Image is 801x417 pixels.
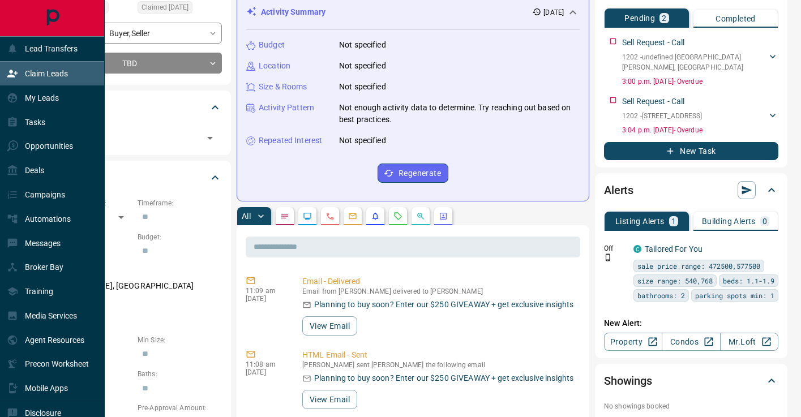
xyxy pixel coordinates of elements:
[261,6,325,18] p: Activity Summary
[671,217,676,225] p: 1
[622,96,685,108] p: Sell Request - Call
[604,317,778,329] p: New Alert:
[716,15,756,23] p: Completed
[622,109,778,123] div: 1202 -[STREET_ADDRESS]
[242,212,251,220] p: All
[604,181,633,199] h2: Alerts
[348,212,357,221] svg: Emails
[604,177,778,204] div: Alerts
[48,301,222,311] p: Motivation:
[637,260,760,272] span: sale price range: 472500,577500
[695,290,774,301] span: parking spots min: 1
[302,390,357,409] button: View Email
[622,76,778,87] p: 3:00 p.m. [DATE] - Overdue
[48,23,222,44] div: Buyer , Seller
[371,212,380,221] svg: Listing Alerts
[622,52,767,72] p: 1202 - undefined [GEOGRAPHIC_DATA][PERSON_NAME], [GEOGRAPHIC_DATA]
[48,53,222,74] div: TBD
[314,372,573,384] p: Planning to buy soon? Enter our $250 GIVEAWAY + get exclusive insights
[259,102,314,114] p: Activity Pattern
[48,277,222,295] p: [PERSON_NAME], [GEOGRAPHIC_DATA]
[302,287,576,295] p: Email from [PERSON_NAME] delivered to [PERSON_NAME]
[622,111,703,121] p: 1202 - [STREET_ADDRESS]
[246,2,580,23] div: Activity Summary[DATE]
[202,130,218,146] button: Open
[302,276,576,287] p: Email - Delivered
[393,212,402,221] svg: Requests
[259,135,322,147] p: Repeated Interest
[615,217,665,225] p: Listing Alerts
[259,60,290,72] p: Location
[720,333,778,351] a: Mr.Loft
[637,275,713,286] span: size range: 540,768
[439,212,448,221] svg: Agent Actions
[416,212,425,221] svg: Opportunities
[302,316,357,336] button: View Email
[622,125,778,135] p: 3:04 p.m. [DATE] - Overdue
[302,361,576,369] p: [PERSON_NAME] sent [PERSON_NAME] the following email
[138,232,222,242] p: Budget:
[633,245,641,253] div: condos.ca
[138,369,222,379] p: Baths:
[723,275,774,286] span: beds: 1.1-1.9
[138,403,222,413] p: Pre-Approval Amount:
[302,349,576,361] p: HTML Email - Sent
[604,401,778,411] p: No showings booked
[138,198,222,208] p: Timeframe:
[662,333,720,351] a: Condos
[339,60,386,72] p: Not specified
[48,266,222,277] p: Areas Searched:
[48,164,222,191] div: Criteria
[622,50,778,75] div: 1202 -undefined [GEOGRAPHIC_DATA][PERSON_NAME], [GEOGRAPHIC_DATA]
[702,217,756,225] p: Building Alerts
[604,142,778,160] button: New Task
[543,7,564,18] p: [DATE]
[637,290,685,301] span: bathrooms: 2
[645,244,703,253] a: Tailored For You
[246,287,285,295] p: 11:09 am
[48,94,222,121] div: Tags
[604,372,652,390] h2: Showings
[303,212,312,221] svg: Lead Browsing Activity
[604,333,662,351] a: Property
[604,253,612,261] svg: Push Notification Only
[314,299,573,311] p: Planning to buy soon? Enter our $250 GIVEAWAY + get exclusive insights
[622,37,685,49] p: Sell Request - Call
[138,1,222,17] div: Sun Aug 10 2025
[246,295,285,303] p: [DATE]
[246,360,285,368] p: 11:08 am
[142,2,189,13] span: Claimed [DATE]
[339,102,580,126] p: Not enough activity data to determine. Try reaching out based on best practices.
[339,81,386,93] p: Not specified
[604,367,778,394] div: Showings
[378,164,448,183] button: Regenerate
[325,212,335,221] svg: Calls
[246,368,285,376] p: [DATE]
[624,14,655,22] p: Pending
[138,335,222,345] p: Min Size:
[259,39,285,51] p: Budget
[339,135,386,147] p: Not specified
[662,14,666,22] p: 2
[280,212,289,221] svg: Notes
[604,243,627,253] p: Off
[339,39,386,51] p: Not specified
[259,81,307,93] p: Size & Rooms
[763,217,767,225] p: 0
